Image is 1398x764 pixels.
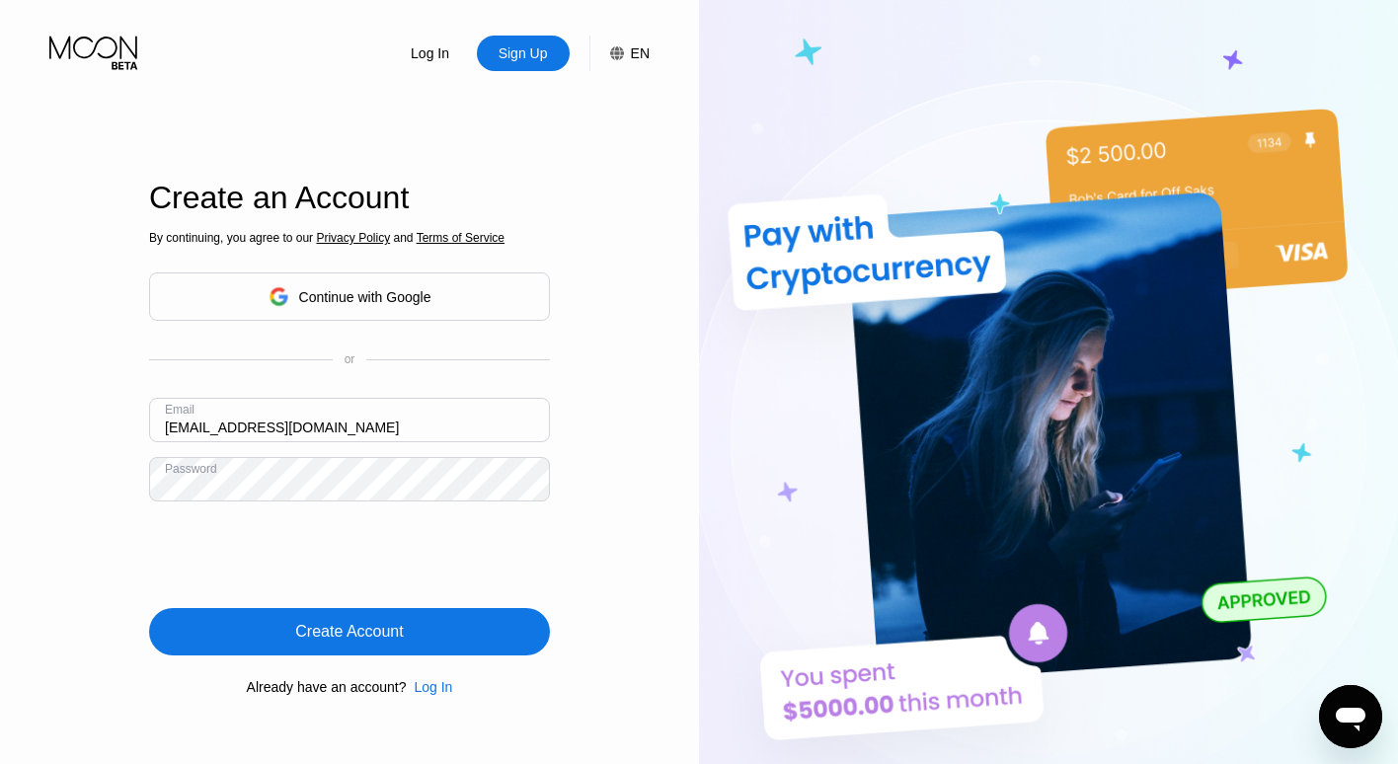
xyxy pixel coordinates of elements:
[149,272,550,321] div: Continue with Google
[316,231,390,245] span: Privacy Policy
[247,679,407,695] div: Already have an account?
[1319,685,1382,748] iframe: Button to launch messaging window
[149,608,550,655] div: Create Account
[299,289,431,305] div: Continue with Google
[295,622,403,642] div: Create Account
[390,231,417,245] span: and
[589,36,650,71] div: EN
[149,180,550,216] div: Create an Account
[477,36,570,71] div: Sign Up
[384,36,477,71] div: Log In
[165,403,194,417] div: Email
[409,43,451,63] div: Log In
[497,43,550,63] div: Sign Up
[149,516,449,593] iframe: reCAPTCHA
[345,352,355,366] div: or
[149,231,550,245] div: By continuing, you agree to our
[631,45,650,61] div: EN
[406,679,452,695] div: Log In
[414,679,452,695] div: Log In
[165,462,217,476] div: Password
[417,231,505,245] span: Terms of Service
